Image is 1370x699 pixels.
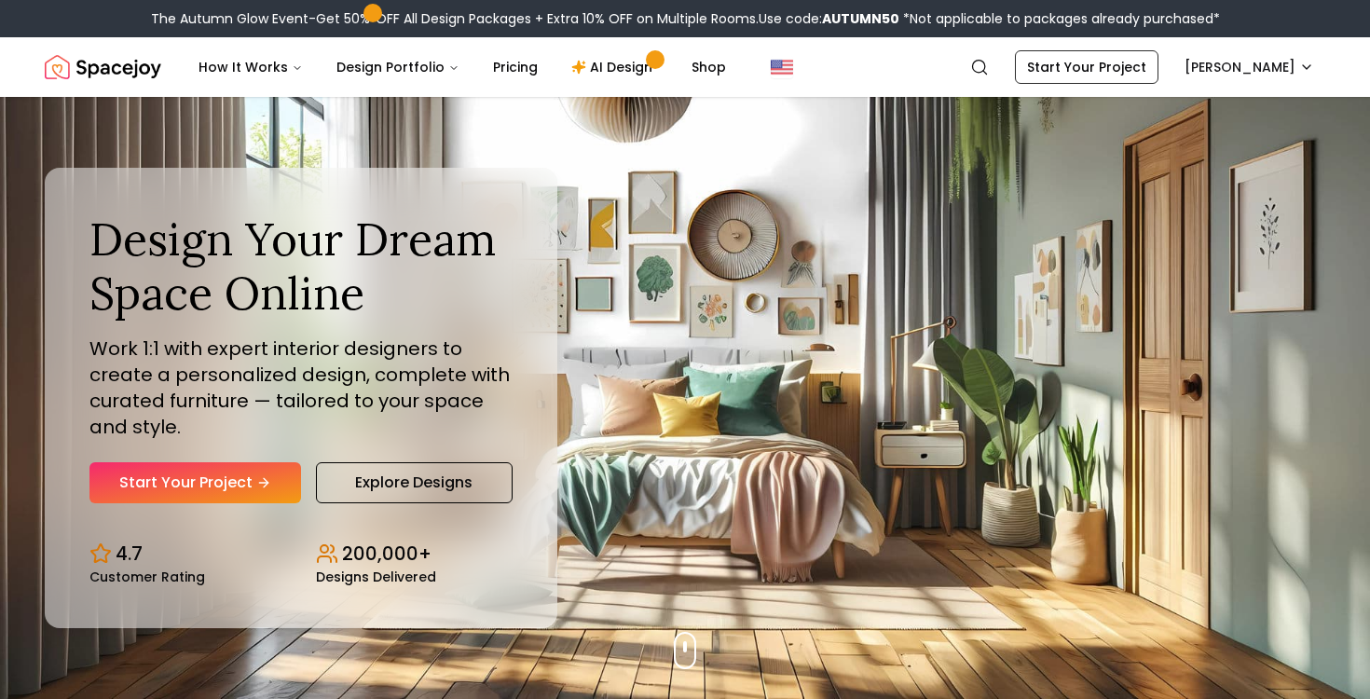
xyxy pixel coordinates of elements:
small: Customer Rating [89,570,205,583]
small: Designs Delivered [316,570,436,583]
a: AI Design [556,48,673,86]
img: United States [771,56,793,78]
a: Spacejoy [45,48,161,86]
nav: Main [184,48,741,86]
a: Pricing [478,48,553,86]
span: *Not applicable to packages already purchased* [899,9,1220,28]
a: Start Your Project [89,462,301,503]
div: Design stats [89,526,513,583]
img: Spacejoy Logo [45,48,161,86]
div: The Autumn Glow Event-Get 50% OFF All Design Packages + Extra 10% OFF on Multiple Rooms. [151,9,1220,28]
span: Use code: [759,9,899,28]
p: 4.7 [116,541,143,567]
button: How It Works [184,48,318,86]
button: Design Portfolio [322,48,474,86]
a: Shop [677,48,741,86]
nav: Global [45,37,1325,97]
button: [PERSON_NAME] [1173,50,1325,84]
b: AUTUMN50 [822,9,899,28]
a: Start Your Project [1015,50,1158,84]
a: Explore Designs [316,462,513,503]
h1: Design Your Dream Space Online [89,212,513,320]
p: 200,000+ [342,541,432,567]
p: Work 1:1 with expert interior designers to create a personalized design, complete with curated fu... [89,336,513,440]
